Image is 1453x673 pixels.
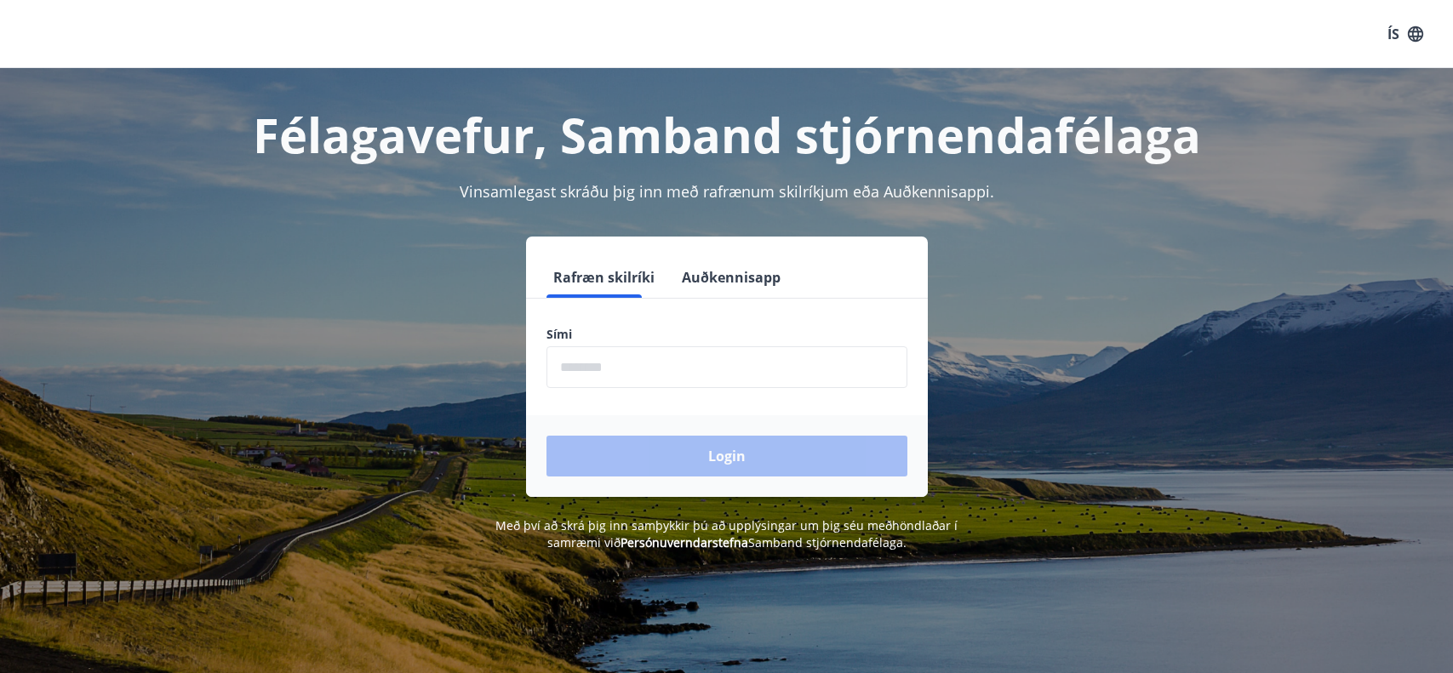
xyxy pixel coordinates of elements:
h1: Félagavefur, Samband stjórnendafélaga [134,102,1319,167]
span: Með því að skrá þig inn samþykkir þú að upplýsingar um þig séu meðhöndlaðar í samræmi við Samband... [495,517,958,550]
a: Persónuverndarstefna [621,534,748,550]
label: Sími [546,326,907,343]
button: Auðkennisapp [675,257,787,298]
button: ÍS [1378,19,1433,49]
button: Rafræn skilríki [546,257,661,298]
span: Vinsamlegast skráðu þig inn með rafrænum skilríkjum eða Auðkennisappi. [460,181,994,202]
